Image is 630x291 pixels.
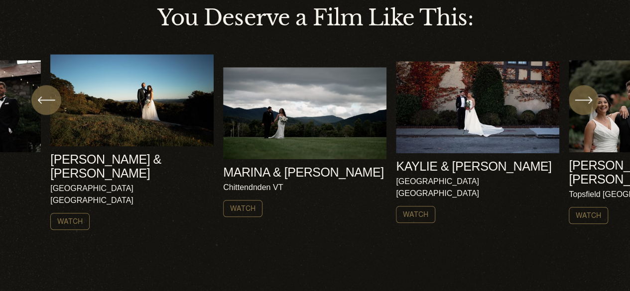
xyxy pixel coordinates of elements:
[569,85,599,115] button: Next
[396,206,435,223] a: Watch
[569,207,608,224] a: Watch
[50,2,580,34] p: You Deserve a Film Like This:
[31,85,61,115] button: Previous
[223,200,262,217] a: Watch
[50,213,90,230] a: Watch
